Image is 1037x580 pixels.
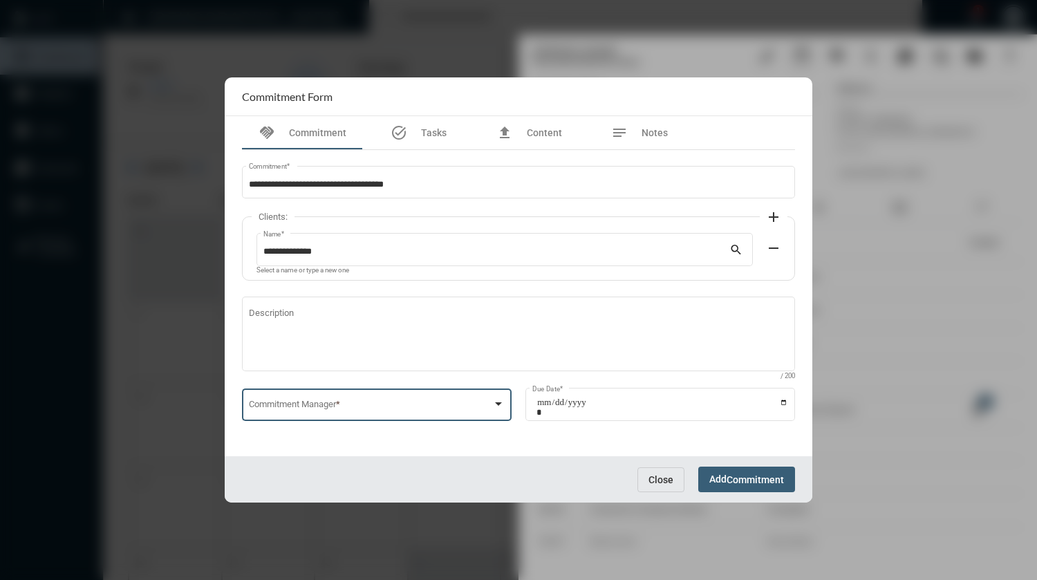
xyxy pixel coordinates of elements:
label: Clients: [252,212,295,222]
span: Content [527,127,562,138]
span: Commitment [289,127,346,138]
span: Commitment [727,474,784,485]
mat-icon: search [729,243,746,259]
span: Tasks [421,127,447,138]
mat-icon: handshake [259,124,275,141]
mat-hint: / 200 [781,373,795,380]
mat-hint: Select a name or type a new one [256,267,349,274]
mat-icon: remove [765,240,782,256]
h2: Commitment Form [242,90,333,103]
mat-icon: file_upload [496,124,513,141]
span: Notes [642,127,668,138]
span: Close [648,474,673,485]
button: AddCommitment [698,467,795,492]
mat-icon: notes [611,124,628,141]
button: Close [637,467,684,492]
span: Add [709,474,784,485]
mat-icon: add [765,209,782,225]
mat-icon: task_alt [391,124,407,141]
